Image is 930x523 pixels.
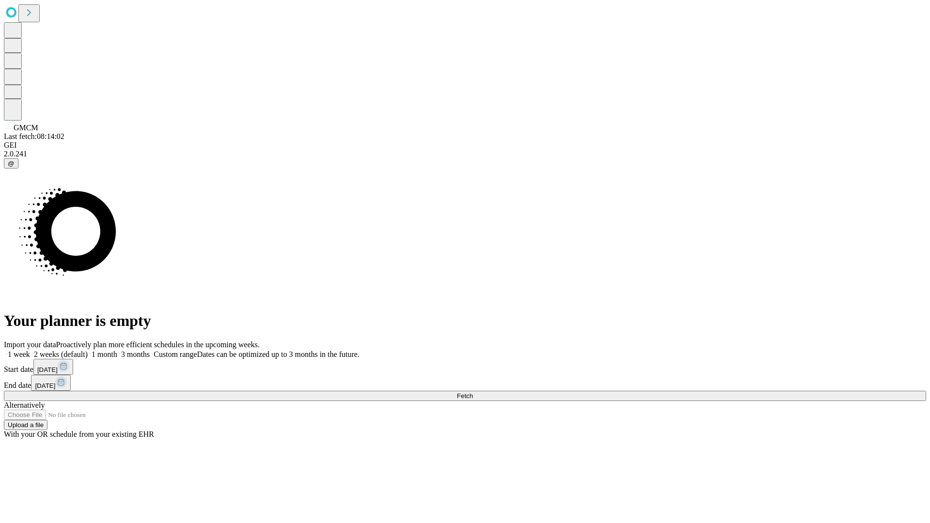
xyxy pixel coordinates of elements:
[4,391,926,401] button: Fetch
[31,375,71,391] button: [DATE]
[4,375,926,391] div: End date
[34,350,88,358] span: 2 weeks (default)
[4,430,154,438] span: With your OR schedule from your existing EHR
[35,382,55,389] span: [DATE]
[4,420,47,430] button: Upload a file
[92,350,117,358] span: 1 month
[154,350,197,358] span: Custom range
[121,350,150,358] span: 3 months
[4,158,18,169] button: @
[33,359,73,375] button: [DATE]
[37,366,58,373] span: [DATE]
[457,392,473,400] span: Fetch
[4,312,926,330] h1: Your planner is empty
[4,401,45,409] span: Alternatively
[4,340,56,349] span: Import your data
[8,160,15,167] span: @
[8,350,30,358] span: 1 week
[56,340,260,349] span: Proactively plan more efficient schedules in the upcoming weeks.
[4,150,926,158] div: 2.0.241
[4,141,926,150] div: GEI
[14,123,38,132] span: GMCM
[4,359,926,375] div: Start date
[4,132,64,140] span: Last fetch: 08:14:02
[197,350,359,358] span: Dates can be optimized up to 3 months in the future.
